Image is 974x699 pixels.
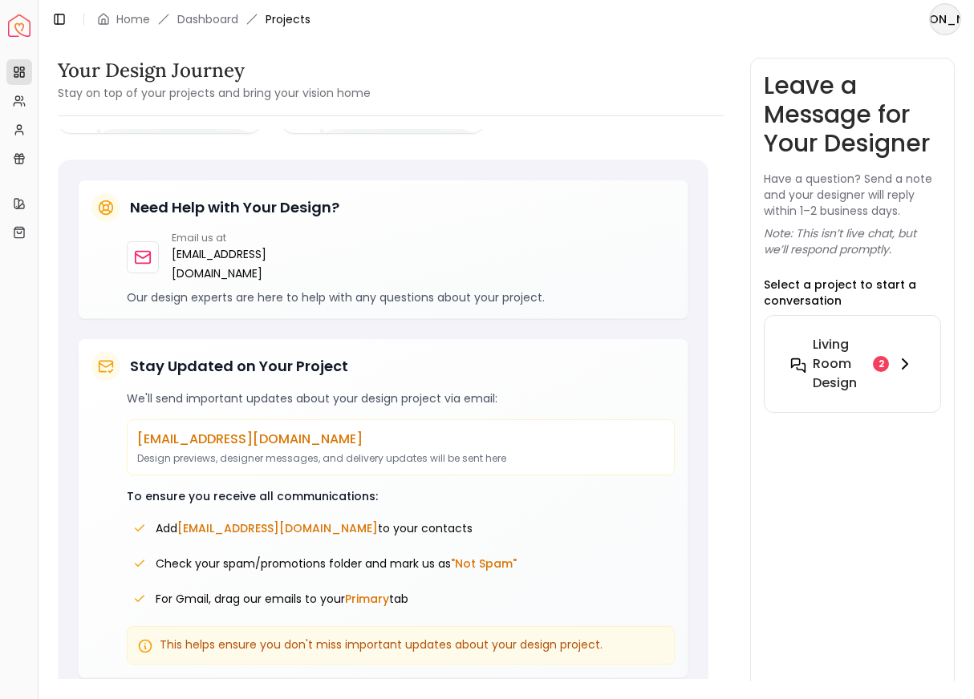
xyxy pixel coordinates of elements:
[137,452,664,465] p: Design previews, designer messages, and delivery updates will be sent here
[156,591,408,607] span: For Gmail, drag our emails to your tab
[177,11,238,27] a: Dashboard
[929,3,961,35] button: [PERSON_NAME]
[172,244,266,283] a: [EMAIL_ADDRESS][DOMAIN_NAME]
[873,356,889,372] div: 2
[127,390,675,406] p: We'll send important updates about your design project via email:
[177,520,378,536] span: [EMAIL_ADDRESS][DOMAIN_NAME]
[451,556,517,572] span: "Not Spam"
[116,11,150,27] a: Home
[97,11,310,27] nav: breadcrumb
[156,556,517,572] span: Check your spam/promotions folder and mark us as
[8,14,30,37] a: Spacejoy
[127,289,675,305] p: Our design experts are here to help with any questions about your project.
[931,5,960,34] span: [PERSON_NAME]
[156,520,473,536] span: Add to your contacts
[777,329,928,399] button: Living Room design2
[8,14,30,37] img: Spacejoy Logo
[58,58,371,83] h3: Your Design Journey
[266,11,310,27] span: Projects
[345,591,389,607] span: Primary
[764,225,942,257] p: Note: This isn’t live chat, but we’ll respond promptly.
[764,277,942,309] p: Select a project to start a conversation
[127,488,675,504] p: To ensure you receive all communications:
[764,71,942,158] h3: Leave a Message for Your Designer
[172,232,266,244] p: Email us at
[137,430,664,449] p: [EMAIL_ADDRESS][DOMAIN_NAME]
[58,85,371,101] small: Stay on top of your projects and bring your vision home
[130,355,348,378] h5: Stay Updated on Your Project
[764,171,942,219] p: Have a question? Send a note and your designer will reply within 1–2 business days.
[813,335,867,393] h6: Living Room design
[130,196,339,219] h5: Need Help with Your Design?
[160,636,603,653] span: This helps ensure you don't miss important updates about your design project.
